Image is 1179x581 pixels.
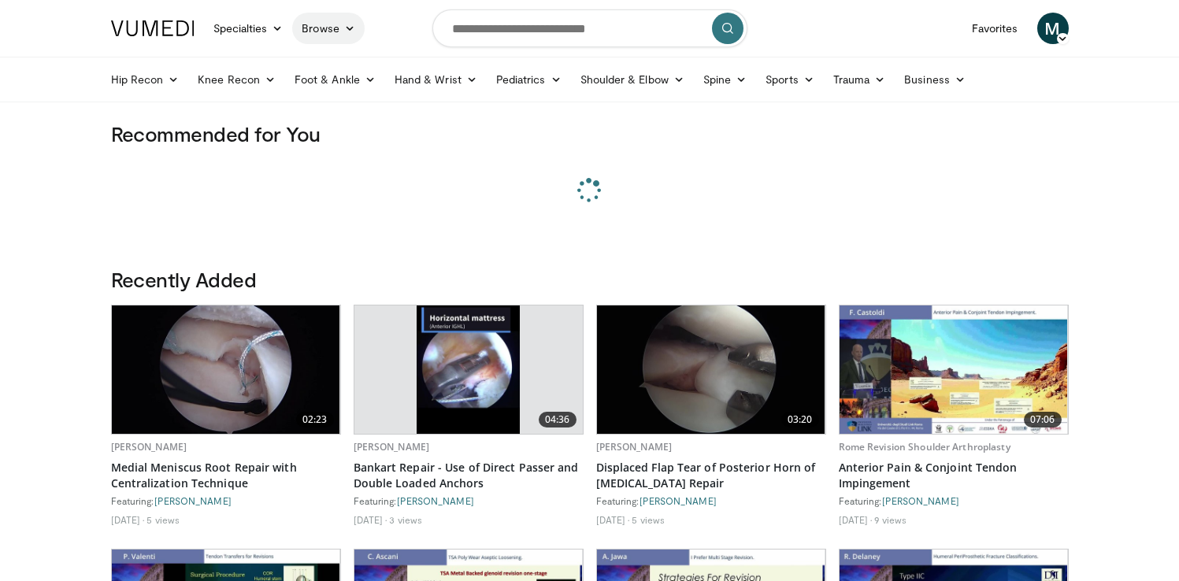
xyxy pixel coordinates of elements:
li: [DATE] [839,513,873,526]
img: VuMedi Logo [111,20,195,36]
a: Knee Recon [188,64,285,95]
a: 04:36 [354,305,583,434]
a: Shoulder & Elbow [571,64,694,95]
span: 07:06 [1024,412,1062,427]
a: Anterior Pain & Conjoint Tendon Impingement [839,460,1069,491]
a: Spine [694,64,756,95]
h3: Recently Added [111,267,1069,292]
a: 07:06 [840,305,1068,434]
a: Sports [756,64,824,95]
img: 926032fc-011e-4e04-90f2-afa899d7eae5.620x360_q85_upscale.jpg [112,305,340,434]
a: Pediatrics [487,64,571,95]
li: 9 views [874,513,906,526]
img: 2649116b-05f8-405c-a48f-a284a947b030.620x360_q85_upscale.jpg [597,305,825,434]
a: [PERSON_NAME] [882,495,959,506]
a: [PERSON_NAME] [354,440,430,453]
a: Foot & Ankle [285,64,385,95]
a: 03:20 [597,305,825,434]
li: 5 views [146,513,180,526]
span: 03:20 [781,412,819,427]
li: 5 views [632,513,665,526]
li: 3 views [389,513,422,526]
a: [PERSON_NAME] [154,495,232,506]
a: Bankart Repair - Use of Direct Passer and Double Loaded Anchors [354,460,584,491]
div: Featuring: [596,494,826,507]
a: [PERSON_NAME] [596,440,673,453]
a: Hand & Wrist [385,64,487,95]
a: Specialties [204,13,293,44]
a: Hip Recon [102,64,189,95]
a: Browse [292,13,365,44]
div: Featuring: [354,494,584,507]
li: [DATE] [596,513,630,526]
input: Search topics, interventions [432,9,747,47]
span: 04:36 [539,412,577,427]
a: Business [895,64,975,95]
a: Displaced Flap Tear of Posterior Horn of [MEDICAL_DATA] Repair [596,460,826,491]
a: [PERSON_NAME] [640,495,717,506]
a: Rome Revision Shoulder Arthroplasty [839,440,1010,453]
a: [PERSON_NAME] [111,440,187,453]
img: 8037028b-5014-4d38-9a8c-71d966c81743.620x360_q85_upscale.jpg [840,305,1068,434]
a: Medial Meniscus Root Repair with Centralization Technique [111,460,341,491]
span: 02:23 [296,412,334,427]
a: Trauma [824,64,895,95]
a: M [1037,13,1069,44]
a: [PERSON_NAME] [397,495,474,506]
h3: Recommended for You [111,121,1069,146]
li: [DATE] [354,513,387,526]
a: 02:23 [112,305,340,434]
a: Favorites [962,13,1028,44]
img: cd449402-123d-47f7-b112-52d159f17939.620x360_q85_upscale.jpg [417,305,520,434]
li: [DATE] [111,513,145,526]
div: Featuring: [839,494,1069,507]
div: Featuring: [111,494,341,507]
